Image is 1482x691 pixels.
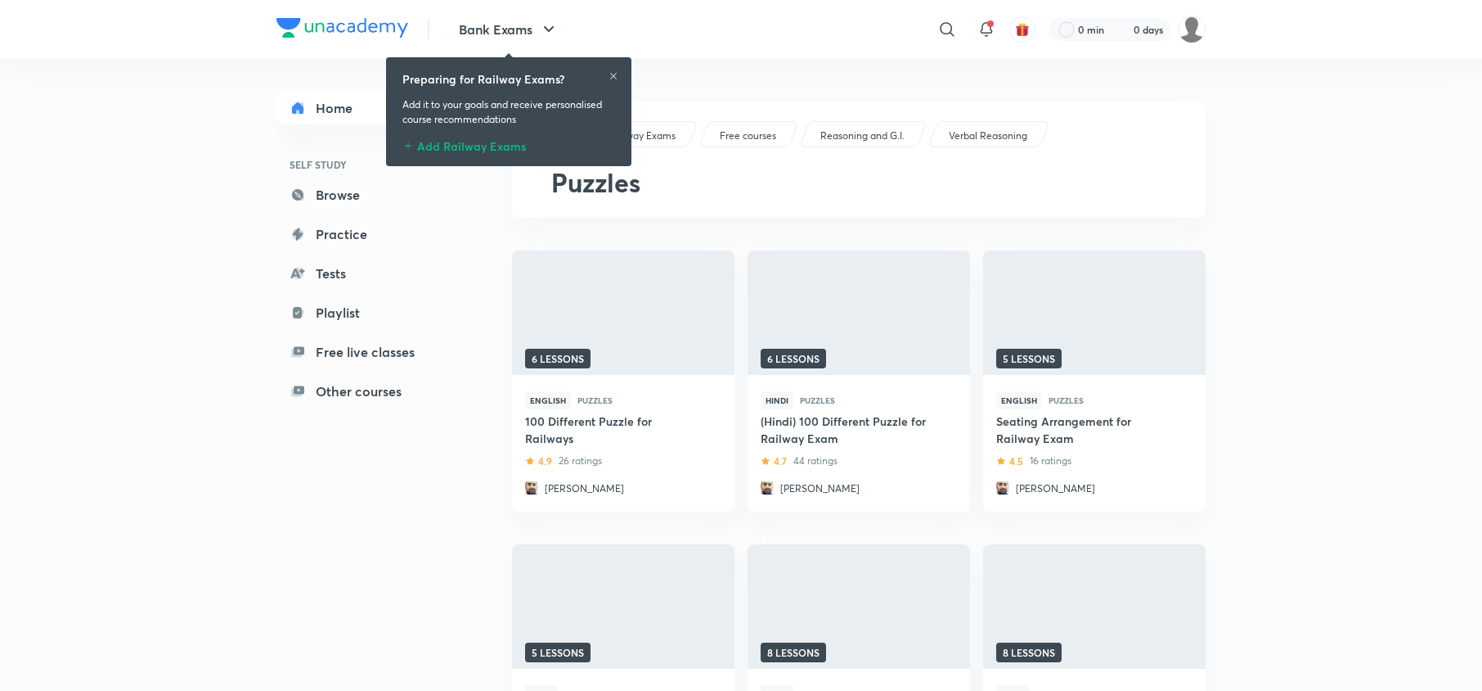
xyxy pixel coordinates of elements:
[996,481,1009,495] img: Avatar
[402,97,615,127] p: Add it to your goals and receive personalised course recommendations
[793,454,838,468] p: 44 ratings
[606,129,679,143] a: Railway Exams
[510,250,736,377] img: Thumbnail
[525,391,571,409] span: English
[449,13,568,46] button: Bank Exams
[1178,16,1206,43] img: Kriti
[276,257,466,290] a: Tests
[996,643,1062,662] span: 8 lessons
[981,250,1207,377] img: Thumbnail
[996,413,1166,447] a: Seating Arrangement for Railway Exam
[276,151,466,178] h6: SELF STUDY
[774,454,787,468] h6: 4.7
[1009,454,1023,468] h6: 4.5
[1009,16,1035,43] button: avatar
[512,251,734,378] a: Thumbnail6 lessons
[983,251,1206,378] a: Thumbnail5 lessons
[745,250,972,377] img: Thumbnail
[276,375,466,408] a: Other courses
[720,129,776,143] p: Free courses
[1030,454,1071,468] p: 16 ratings
[717,129,779,143] a: Free courses
[996,349,1062,368] span: 5 lessons
[525,468,695,499] a: Avatar[PERSON_NAME]
[1016,481,1095,499] p: [PERSON_NAME]
[510,544,736,671] img: Thumbnail
[512,544,734,672] a: Thumbnail5 lessons
[609,129,676,143] p: Railway Exams
[1114,21,1130,38] img: streak
[949,129,1027,143] p: Verbal Reasoning
[276,218,466,251] a: Practice
[761,413,931,447] a: (Hindi) 100 Different Puzzle for Railway Exam
[525,643,591,662] span: 5 lessons
[276,178,466,211] a: Browse
[820,129,905,143] p: Reasoning and G.I.
[996,391,1042,409] span: English
[545,481,624,499] p: [PERSON_NAME]
[276,18,408,38] img: Company Logo
[800,391,835,409] span: Puzzles
[525,481,538,495] img: Avatar
[981,544,1207,671] img: Thumbnail
[1049,391,1084,409] span: Puzzles
[761,468,931,499] a: Avatar[PERSON_NAME]
[276,18,408,42] a: Company Logo
[276,92,466,124] a: Home
[946,129,1031,143] a: Verbal Reasoning
[761,481,774,495] img: Avatar
[551,167,1166,198] h2: Puzzles
[402,70,564,88] h6: Preparing for Railway Exams?
[780,481,860,499] p: [PERSON_NAME]
[996,468,1166,499] a: Avatar[PERSON_NAME]
[761,643,826,662] span: 8 lessons
[276,336,466,368] a: Free live classes
[276,296,466,329] a: Playlist
[748,251,970,378] a: Thumbnail6 lessons
[983,544,1206,672] a: Thumbnail8 lessons
[748,544,970,672] a: Thumbnail8 lessons
[1015,22,1030,37] img: avatar
[538,454,552,468] h6: 4.9
[818,129,908,143] a: Reasoning and G.I.
[525,349,591,368] span: 6 lessons
[525,413,695,447] a: 100 Different Puzzle for Railways
[761,349,826,368] span: 6 lessons
[559,454,602,468] p: 26 ratings
[761,391,793,409] span: Hindi
[402,133,615,153] div: Add Railway Exams
[577,391,613,409] span: Puzzles
[745,544,972,671] img: Thumbnail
